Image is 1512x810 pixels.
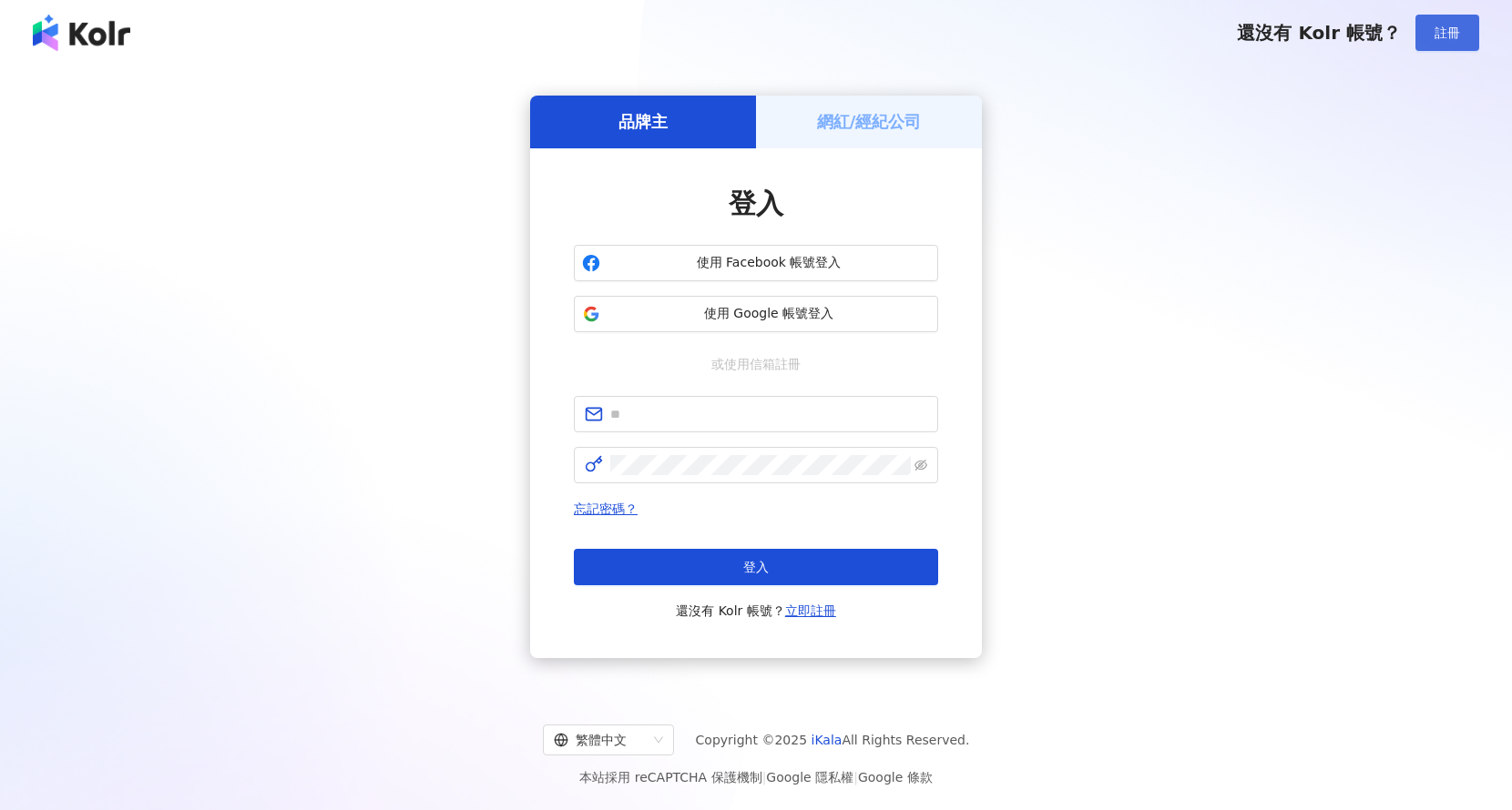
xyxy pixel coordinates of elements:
h5: 品牌主 [618,110,668,133]
span: 登入 [743,560,769,574]
span: 還沒有 Kolr 帳號？ [676,600,836,622]
h5: 網紅/經紀公司 [817,110,922,133]
a: Google 隱私權 [766,770,853,785]
button: 登入 [574,549,938,585]
span: 本站採用 reCAPTCHA 保護機制 [579,766,932,788]
span: 註冊 [1435,25,1460,40]
span: eye-invisible [914,459,927,471]
span: 使用 Facebook 帳號登入 [608,254,930,272]
span: 使用 Google 帳號登入 [608,305,930,323]
a: 忘記密碼？ [574,501,638,516]
span: 或使用信箱註冊 [699,354,813,374]
span: 還沒有 Kolr 帳號？ [1237,22,1401,44]
span: 登入 [729,187,783,219]
a: Google 條款 [858,770,933,785]
a: iKala [812,733,843,747]
span: Copyright © 2025 All Rights Reserved. [696,729,970,751]
button: 使用 Facebook 帳號登入 [574,245,938,281]
button: 使用 Google 帳號登入 [574,296,938,332]
div: 繁體中文 [554,725,647,754]
span: | [853,770,858,785]
button: 註冊 [1415,15,1479,51]
img: logo [33,15,130,51]
span: | [762,770,767,785]
a: 立即註冊 [785,603,836,618]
